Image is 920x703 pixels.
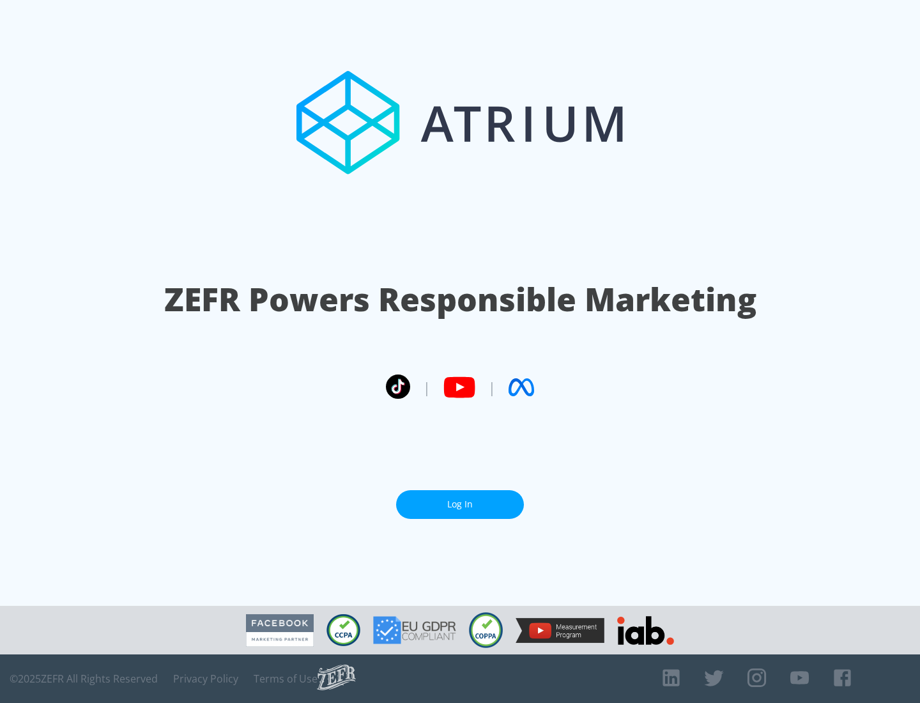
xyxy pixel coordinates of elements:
span: | [423,378,431,397]
img: COPPA Compliant [469,612,503,648]
img: Facebook Marketing Partner [246,614,314,647]
h1: ZEFR Powers Responsible Marketing [164,277,756,321]
img: YouTube Measurement Program [516,618,604,643]
span: | [488,378,496,397]
img: GDPR Compliant [373,616,456,644]
img: CCPA Compliant [326,614,360,646]
a: Log In [396,490,524,519]
span: © 2025 ZEFR All Rights Reserved [10,672,158,685]
a: Privacy Policy [173,672,238,685]
a: Terms of Use [254,672,318,685]
img: IAB [617,616,674,645]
